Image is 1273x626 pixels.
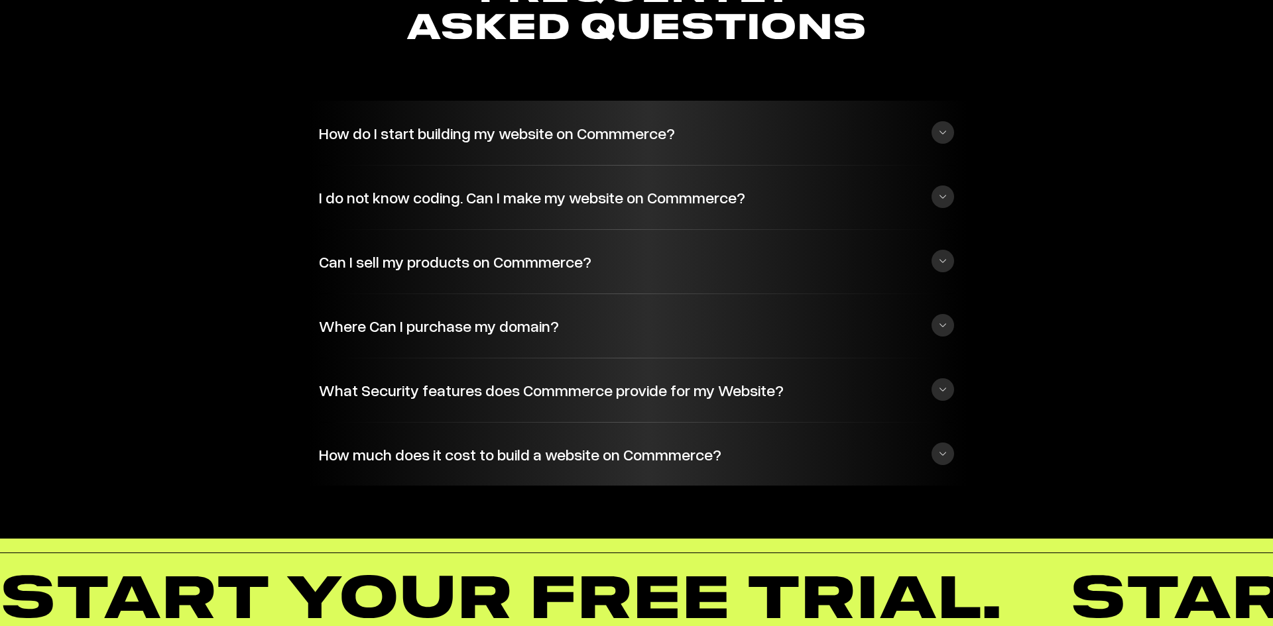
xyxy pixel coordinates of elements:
[319,115,954,150] button: How do I start building my website on Commmerce?
[319,307,954,343] button: Where Can I purchase my domain?
[319,243,954,279] button: Can I sell my products on Commmerce?
[319,436,954,472] button: How much does it cost to build a website on Commmerce?
[319,372,954,407] button: What Security features does Commmerce provide for my Website?
[319,179,954,215] button: I do not know coding. Can I make my website on Commmerce?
